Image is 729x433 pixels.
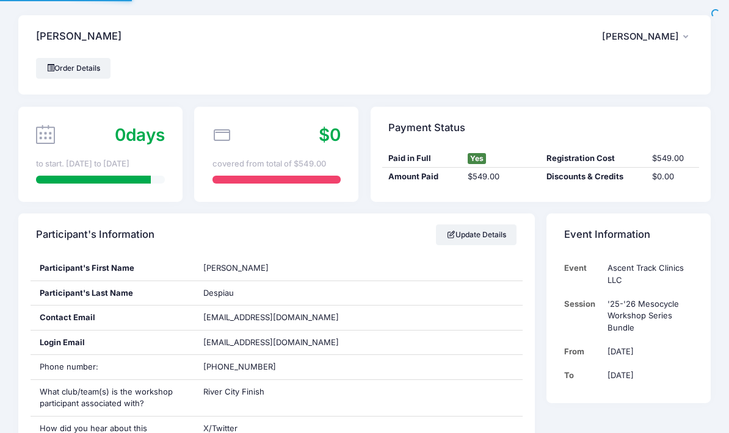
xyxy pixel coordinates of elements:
div: $549.00 [646,152,698,165]
button: [PERSON_NAME] [602,23,693,51]
h4: Event Information [564,218,650,252]
td: To [564,363,601,387]
a: Order Details [36,58,111,79]
td: '25-'26 Mesocycle Workshop Series Bundle [601,292,693,340]
span: [PERSON_NAME] [203,263,269,273]
a: Update Details [436,224,517,245]
span: Yes [468,153,486,164]
div: Registration Cost [540,152,646,165]
div: Participant's First Name [31,256,195,281]
div: to start. [DATE] to [DATE] [36,158,164,170]
div: Discounts & Credits [540,171,646,183]
h4: Payment Status [388,110,465,145]
h4: Participant's Information [36,218,154,252]
span: [PERSON_NAME] [602,31,679,42]
span: X/Twitter [203,423,238,433]
div: Login Email [31,331,195,355]
div: Contact Email [31,306,195,330]
div: Phone number: [31,355,195,379]
div: What club/team(s) is the workshop participant associated with? [31,380,195,416]
td: Ascent Track Clinics LLC [601,256,693,292]
div: Paid in Full [382,152,462,165]
span: River City Finish [203,387,264,396]
td: [DATE] [601,363,693,387]
span: $0 [319,124,341,145]
td: Event [564,256,601,292]
span: Despiau [203,288,234,298]
div: covered from total of $549.00 [212,158,341,170]
div: $0.00 [646,171,698,183]
div: Participant's Last Name [31,281,195,306]
span: [EMAIL_ADDRESS][DOMAIN_NAME] [203,312,339,322]
div: Amount Paid [382,171,462,183]
td: From [564,340,601,363]
span: [PHONE_NUMBER] [203,362,276,371]
span: [EMAIL_ADDRESS][DOMAIN_NAME] [203,337,356,349]
div: days [115,123,165,148]
td: [DATE] [601,340,693,363]
h4: [PERSON_NAME] [36,20,121,54]
div: $549.00 [462,171,541,183]
span: 0 [115,124,126,145]
td: Session [564,292,601,340]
